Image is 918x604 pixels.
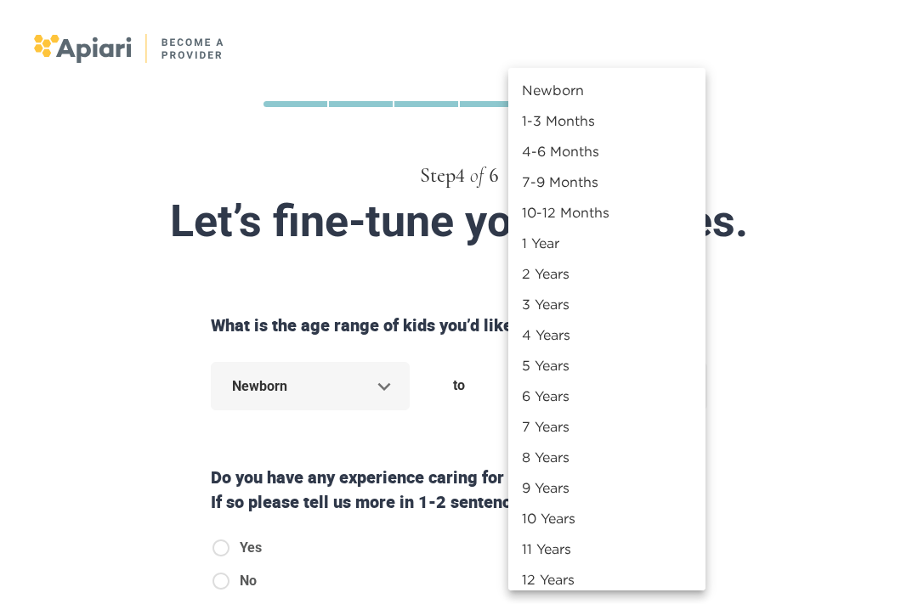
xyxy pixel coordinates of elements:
li: 12 Years [508,564,705,595]
li: 8 Years [508,442,705,472]
li: 3 Years [508,289,705,319]
li: 6 Years [508,381,705,411]
li: 5 Years [508,350,705,381]
li: 1-3 Months [508,105,705,136]
li: 4-6 Months [508,136,705,167]
li: 9 Years [508,472,705,503]
li: Newborn [508,75,705,105]
li: 7-9 Months [508,167,705,197]
li: 4 Years [508,319,705,350]
li: 7 Years [508,411,705,442]
li: 10-12 Months [508,197,705,228]
li: 11 Years [508,533,705,564]
li: 10 Years [508,503,705,533]
li: 1 Year [508,228,705,258]
li: 2 Years [508,258,705,289]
